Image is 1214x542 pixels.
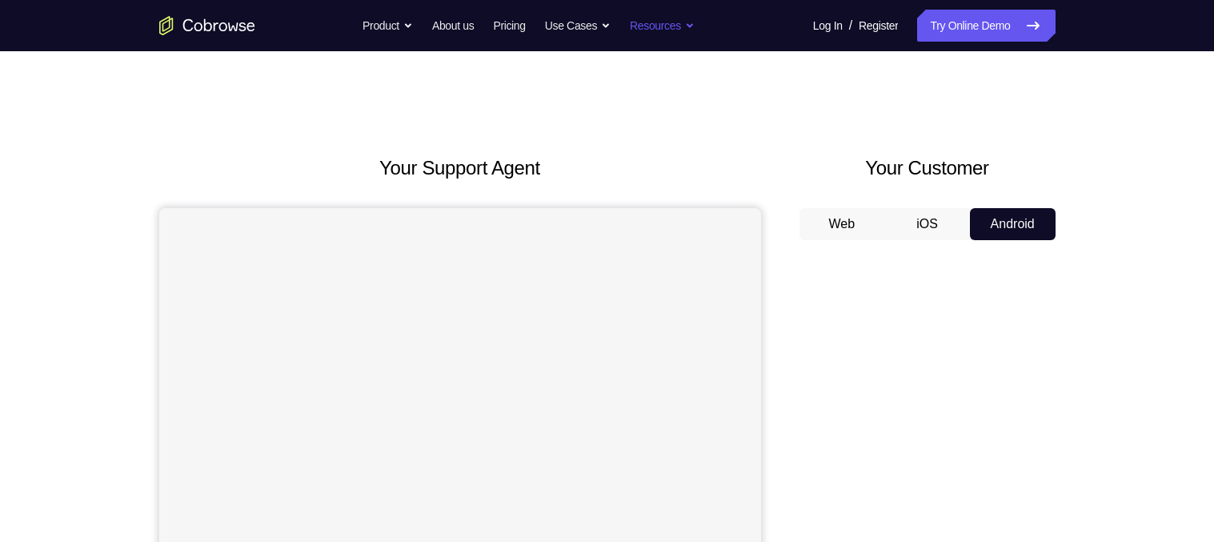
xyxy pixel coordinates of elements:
a: Try Online Demo [917,10,1055,42]
h2: Your Customer [799,154,1056,183]
button: Android [970,208,1056,240]
h2: Your Support Agent [159,154,761,183]
span: / [849,16,852,35]
button: Product [363,10,413,42]
button: Resources [630,10,695,42]
a: Register [859,10,898,42]
a: Log In [813,10,843,42]
a: Pricing [493,10,525,42]
button: Use Cases [545,10,611,42]
button: iOS [884,208,970,240]
button: Web [799,208,885,240]
a: Go to the home page [159,16,255,35]
a: About us [432,10,474,42]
